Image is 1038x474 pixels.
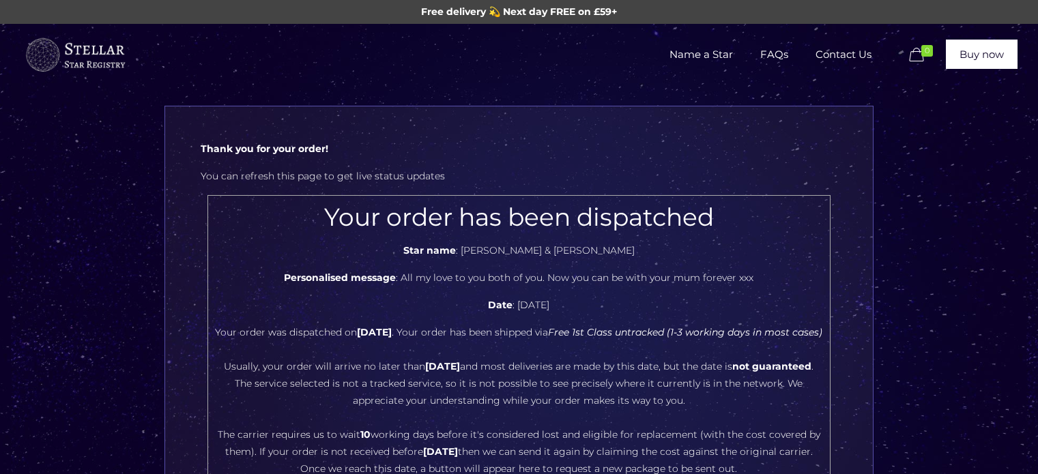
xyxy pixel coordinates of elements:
[215,297,823,314] p: : [DATE]
[747,34,802,75] span: FAQs
[284,271,396,284] b: Personalised message
[24,35,126,76] img: buyastar-logo-transparent
[656,34,747,75] span: Name a Star
[921,45,933,57] span: 0
[421,5,617,18] span: Free delivery 💫 Next day FREE on £59+
[357,326,392,338] b: [DATE]
[201,143,328,155] b: Thank you for your order!
[488,299,513,311] b: Date
[360,428,371,441] b: 10
[802,34,885,75] span: Contact Us
[215,269,823,286] p: : All my love to you both of you. Now you can be with your mum forever xxx
[425,360,460,372] b: [DATE]
[906,47,939,63] a: 0
[802,24,885,85] a: Contact Us
[548,326,822,338] i: Free 1st Class untracked (1-3 working days in most cases)
[946,40,1018,69] a: Buy now
[403,244,456,256] b: Star name
[732,360,811,372] b: not guaranteed
[215,203,823,232] h2: Your order has been dispatched
[215,242,823,259] p: : [PERSON_NAME] & [PERSON_NAME]
[747,24,802,85] a: FAQs
[201,168,837,185] p: You can refresh this page to get live status updates
[656,24,747,85] a: Name a Star
[423,445,458,458] b: [DATE]
[24,24,126,85] a: Buy a Star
